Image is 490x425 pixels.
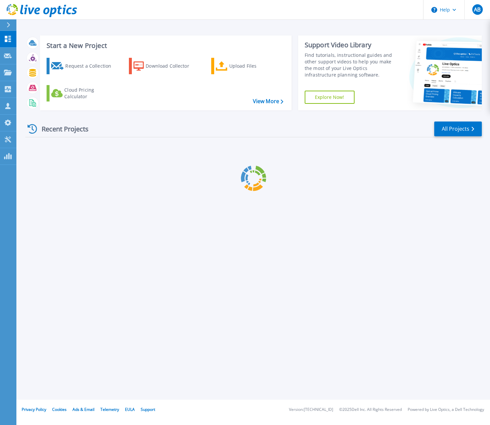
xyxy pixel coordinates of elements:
a: Download Collector [129,58,202,74]
a: Support [141,407,155,412]
a: View More [253,98,283,104]
li: Version: [TECHNICAL_ID] [289,408,333,412]
a: Telemetry [100,407,119,412]
a: Cloud Pricing Calculator [47,85,120,101]
span: AB [474,7,480,12]
div: Download Collector [146,59,198,73]
a: All Projects [434,122,482,136]
h3: Start a New Project [47,42,283,49]
a: Explore Now! [305,91,355,104]
a: Ads & Email [72,407,94,412]
div: Request a Collection [65,59,118,73]
a: EULA [125,407,135,412]
a: Upload Files [211,58,284,74]
div: Cloud Pricing Calculator [64,87,117,100]
a: Privacy Policy [22,407,46,412]
a: Request a Collection [47,58,120,74]
li: © 2025 Dell Inc. All Rights Reserved [339,408,402,412]
div: Support Video Library [305,41,397,49]
li: Powered by Live Optics, a Dell Technology [408,408,484,412]
div: Upload Files [229,59,282,73]
a: Cookies [52,407,67,412]
div: Find tutorials, instructional guides and other support videos to help you make the most of your L... [305,52,397,78]
div: Recent Projects [25,121,97,137]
